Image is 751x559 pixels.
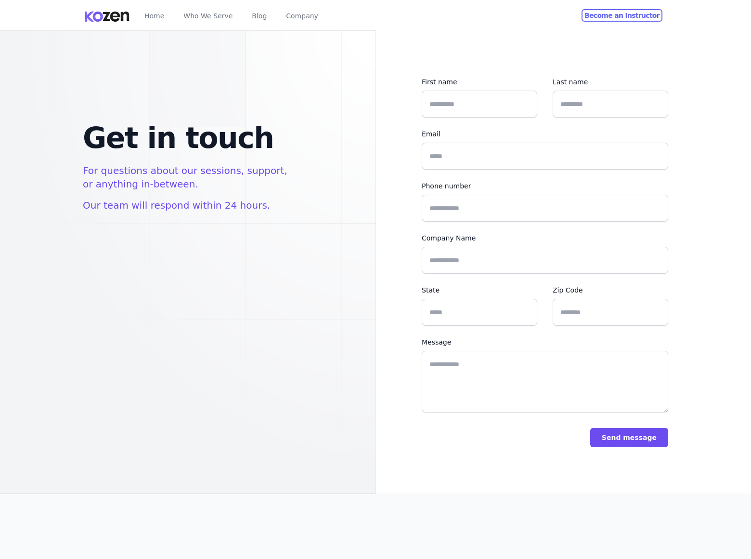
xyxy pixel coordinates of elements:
[590,428,668,447] button: Send message
[422,181,668,191] label: Phone number
[83,123,329,152] h2: Get in touch
[422,77,537,87] label: First name
[422,129,668,139] label: Email
[422,233,668,243] label: Company Name
[582,9,662,22] a: Become an Instructor
[422,285,537,295] label: State
[83,0,131,30] img: Kozen
[553,285,668,295] label: Zip Code
[422,337,668,347] label: Message
[83,199,329,212] p: Our team will respond within 24 hours.
[83,164,329,191] p: For questions about our sessions, support, or anything in-between.
[553,77,668,87] label: Last name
